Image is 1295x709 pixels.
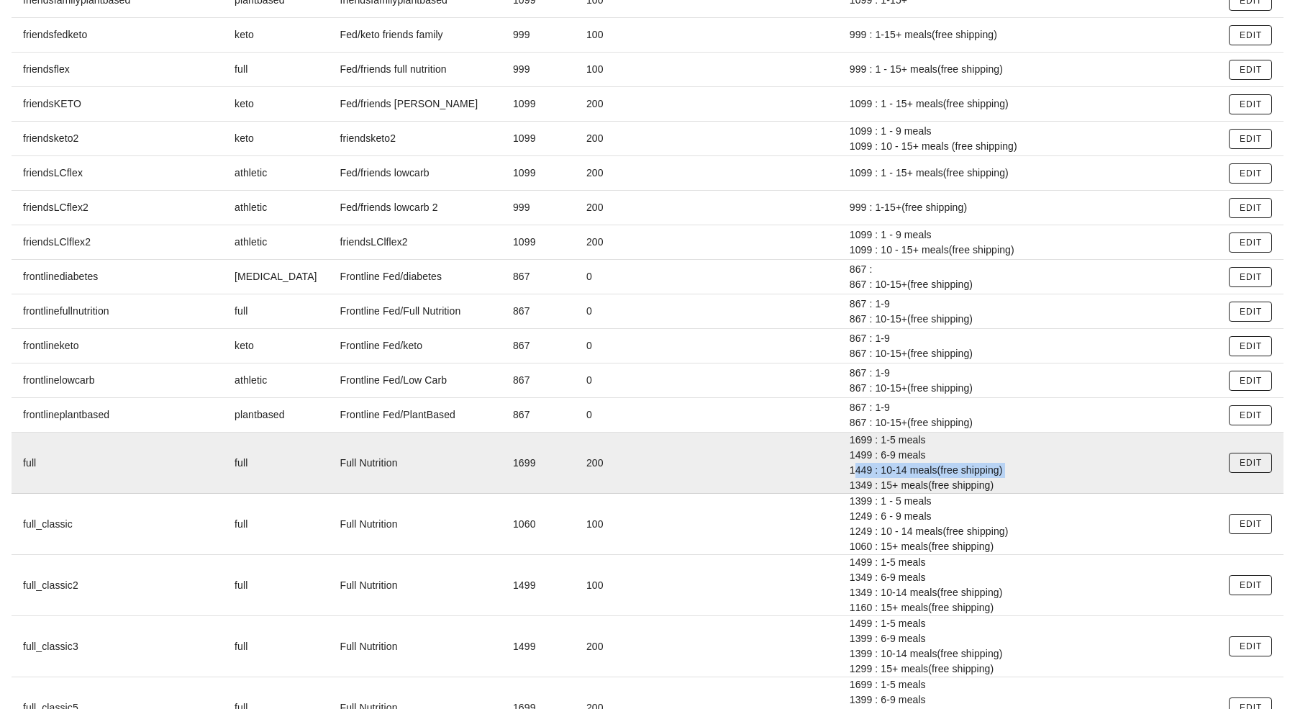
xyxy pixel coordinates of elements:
[223,122,328,156] td: keto
[12,398,223,433] td: frontlineplantbased
[12,122,223,156] td: friendsketo2
[575,87,657,122] td: 200
[1239,376,1263,386] span: Edit
[223,225,328,260] td: athletic
[850,494,1207,509] div: 1399 : 1 - 5 meals
[850,509,1207,524] div: 1249 : 6 - 9 meals
[1239,272,1263,282] span: Edit
[1239,519,1263,529] span: Edit
[1229,453,1272,473] button: Edit
[12,433,223,494] td: full
[575,616,657,677] td: 200
[1239,99,1263,109] span: Edit
[329,191,501,225] td: Fed/friends lowcarb 2
[223,363,328,398] td: athletic
[501,122,575,156] td: 1099
[1229,336,1272,356] button: Edit
[501,156,575,191] td: 1099
[1229,302,1272,322] button: Edit
[575,363,657,398] td: 0
[329,156,501,191] td: Fed/friends lowcarb
[501,398,575,433] td: 867
[329,260,501,294] td: Frontline Fed/diabetes
[1239,134,1263,144] span: Edit
[850,661,1207,677] div: 1299 : 15+ meals(free shipping)
[850,277,1207,292] div: 867 : 10-15+(free shipping)
[223,616,328,677] td: full
[1239,238,1263,248] span: Edit
[850,646,1207,661] div: 1399 : 10-14 meals(free shipping)
[1229,575,1272,595] button: Edit
[575,433,657,494] td: 200
[575,555,657,616] td: 100
[329,87,501,122] td: Fed/friends [PERSON_NAME]
[850,346,1207,361] div: 867 : 10-15+(free shipping)
[12,156,223,191] td: friendsLCflex
[1239,458,1263,468] span: Edit
[1229,267,1272,287] button: Edit
[850,600,1207,615] div: 1160 : 15+ meals(free shipping)
[501,87,575,122] td: 1099
[850,631,1207,646] div: 1399 : 6-9 meals
[575,398,657,433] td: 0
[1239,580,1263,590] span: Edit
[1229,163,1272,184] button: Edit
[850,400,1207,415] div: 867 : 1-9
[501,53,575,87] td: 999
[12,494,223,555] td: full_classic
[1239,30,1263,40] span: Edit
[501,555,575,616] td: 1499
[1239,65,1263,75] span: Edit
[850,227,1207,243] div: 1099 : 1 - 9 meals
[850,312,1207,327] div: 867 : 10-15+(free shipping)
[850,585,1207,600] div: 1349 : 10-14 meals(free shipping)
[850,331,1207,346] div: 867 : 1-9
[850,555,1207,570] div: 1499 : 1-5 meals
[12,53,223,87] td: friendsflex
[501,329,575,363] td: 867
[329,53,501,87] td: Fed/friends full nutrition
[501,494,575,555] td: 1060
[575,294,657,329] td: 0
[850,96,1207,112] div: 1099 : 1 - 15+ meals(free shipping)
[850,478,1207,493] div: 1349 : 15+ meals(free shipping)
[223,494,328,555] td: full
[1229,232,1272,253] button: Edit
[501,18,575,53] td: 999
[1229,371,1272,391] button: Edit
[329,363,501,398] td: Frontline Fed/Low Carb
[850,124,1207,139] div: 1099 : 1 - 9 meals
[223,191,328,225] td: athletic
[329,555,501,616] td: Full Nutrition
[223,398,328,433] td: plantbased
[12,294,223,329] td: frontlinefullnutrition
[1239,203,1263,213] span: Edit
[850,539,1207,554] div: 1060 : 15+ meals(free shipping)
[850,463,1207,478] div: 1449 : 10-14 meals(free shipping)
[850,139,1207,154] div: 1099 : 10 - 15+ meals (free shipping)
[223,156,328,191] td: athletic
[1229,25,1272,45] button: Edit
[850,62,1207,77] div: 999 : 1 - 15+ meals(free shipping)
[575,329,657,363] td: 0
[1229,129,1272,149] button: Edit
[575,18,657,53] td: 100
[223,18,328,53] td: keto
[501,433,575,494] td: 1699
[1229,198,1272,218] button: Edit
[329,398,501,433] td: Frontline Fed/PlantBased
[850,200,1207,215] div: 999 : 1-15+(free shipping)
[850,677,1207,692] div: 1699 : 1-5 meals
[501,260,575,294] td: 867
[575,122,657,156] td: 200
[501,191,575,225] td: 999
[329,225,501,260] td: friendsLClflex2
[12,18,223,53] td: friendsfedketo
[850,448,1207,463] div: 1499 : 6-9 meals
[850,166,1207,181] div: 1099 : 1 - 15+ meals(free shipping)
[223,260,328,294] td: [MEDICAL_DATA]
[223,555,328,616] td: full
[850,616,1207,631] div: 1499 : 1-5 meals
[575,156,657,191] td: 200
[1229,60,1272,80] button: Edit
